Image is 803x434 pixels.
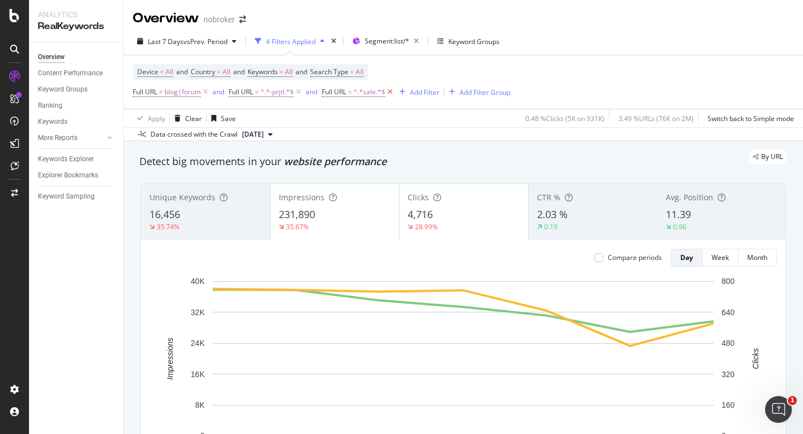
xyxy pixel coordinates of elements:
text: 160 [722,401,735,409]
span: Search Type [310,67,349,76]
span: By URL [761,153,783,160]
div: Save [221,114,236,123]
span: = [217,67,221,76]
div: Keywords Explorer [38,153,94,165]
div: RealKeywords [38,20,114,33]
button: Week [703,249,738,267]
div: Analytics [38,9,114,20]
span: = [350,67,354,76]
div: More Reports [38,132,78,144]
div: Add Filter [410,88,439,97]
div: 3.49 % URLs ( 76K on 2M ) [618,114,694,123]
text: Clicks [751,348,760,369]
text: Impressions [166,337,175,379]
span: All [222,64,230,80]
div: 35.67% [286,222,309,232]
button: Add Filter Group [444,85,510,99]
div: 0.19 [544,222,558,232]
div: Keyword Groups [448,37,500,46]
span: Last 7 Days [148,37,183,46]
span: 11.39 [666,208,691,221]
a: Keywords Explorer [38,153,115,165]
text: 24K [191,339,205,348]
span: All [285,64,293,80]
div: arrow-right-arrow-left [239,16,246,23]
span: and [176,67,188,76]
button: Segment:list/* [348,32,423,50]
a: Ranking [38,100,115,112]
span: 16,456 [149,208,180,221]
span: 1 [788,396,797,405]
span: and [233,67,245,76]
span: 4,716 [408,208,433,221]
div: Apply [148,114,165,123]
a: Explorer Bookmarks [38,170,115,181]
span: 2025 Sep. 1st [242,129,264,139]
div: Switch back to Simple mode [708,114,794,123]
span: 2.03 % [537,208,568,221]
iframe: Intercom live chat [765,396,792,423]
span: Segment: list/* [365,36,409,46]
div: 0.96 [673,222,686,232]
div: and [212,87,224,97]
span: Full URL [133,87,157,97]
text: 480 [722,339,735,348]
a: Content Performance [38,67,115,79]
button: Clear [170,109,202,127]
div: and [306,87,317,97]
div: 4 Filters Applied [266,37,316,46]
button: Last 7 DaysvsPrev. Period [133,32,241,50]
span: CTR % [537,192,560,202]
span: All [166,64,173,80]
span: vs Prev. Period [183,37,228,46]
div: Week [712,253,729,262]
button: [DATE] [238,128,277,141]
text: 32K [191,308,205,317]
button: Apply [133,109,165,127]
div: legacy label [748,149,787,165]
button: and [212,86,224,97]
div: Data crossed with the Crawl [151,129,238,139]
span: 231,890 [279,208,315,221]
div: Overview [133,9,199,28]
div: Keyword Groups [38,84,88,95]
text: 8K [195,401,205,409]
div: Content Performance [38,67,103,79]
a: Keyword Groups [38,84,115,95]
text: 40K [191,277,205,286]
div: Overview [38,51,65,63]
div: nobroker [204,14,235,25]
div: 35.74% [157,222,180,232]
span: = [348,87,352,97]
div: times [329,36,338,47]
span: Country [191,67,215,76]
div: Month [747,253,767,262]
div: 28.99% [415,222,438,232]
span: Keywords [248,67,278,76]
span: ^.*sale.*$ [354,84,385,100]
div: Ranking [38,100,62,112]
span: Avg. Position [666,192,713,202]
button: and [306,86,317,97]
button: Save [207,109,236,127]
text: 800 [722,277,735,286]
span: All [356,64,364,80]
span: Impressions [279,192,325,202]
span: and [296,67,307,76]
span: Unique Keywords [149,192,215,202]
a: Keywords [38,116,115,128]
div: 0.48 % Clicks ( 5K on 931K ) [525,114,604,123]
a: Overview [38,51,115,63]
button: 4 Filters Applied [250,32,329,50]
text: 320 [722,370,735,379]
div: Keyword Sampling [38,191,95,202]
span: ≠ [159,87,163,97]
span: = [255,87,259,97]
span: Device [137,67,158,76]
button: Day [671,249,703,267]
span: Full URL [229,87,253,97]
span: ^.*-prjtl.*$ [260,84,294,100]
div: Keywords [38,116,67,128]
div: Compare periods [608,253,662,262]
div: Day [680,253,693,262]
